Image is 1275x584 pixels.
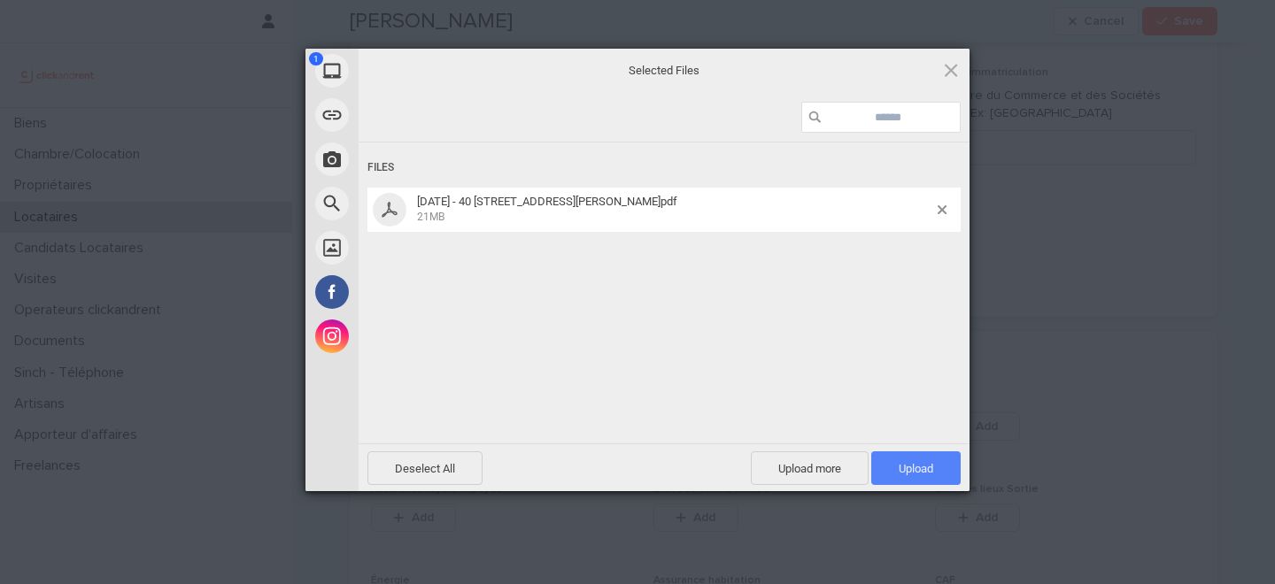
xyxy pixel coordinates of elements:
[305,137,518,181] div: Take Photo
[305,93,518,137] div: Link (URL)
[899,462,933,475] span: Upload
[305,49,518,93] div: My Device
[309,52,323,65] span: 1
[871,451,961,485] span: Upload
[305,226,518,270] div: Unsplash
[487,63,841,79] span: Selected Files
[305,314,518,358] div: Instagram
[417,195,677,208] span: [DATE] - 40 [STREET_ADDRESS][PERSON_NAME]pdf
[417,211,444,223] span: 21MB
[367,151,961,184] div: Files
[412,195,938,224] span: 2025-09-17 - 40 Avenue Henri Mares 34000 Montpellier.pdf
[941,60,961,80] span: Click here or hit ESC to close picker
[305,270,518,314] div: Facebook
[367,451,483,485] span: Deselect All
[305,181,518,226] div: Web Search
[751,451,869,485] span: Upload more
